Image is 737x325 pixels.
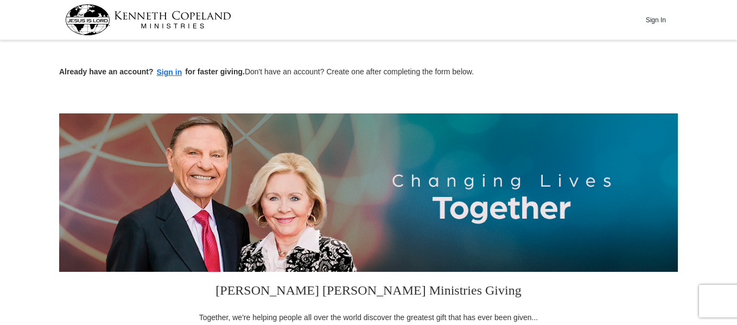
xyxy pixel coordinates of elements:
[59,67,245,76] strong: Already have an account? for faster giving.
[154,66,186,79] button: Sign in
[59,66,678,79] p: Don't have an account? Create one after completing the form below.
[65,4,231,35] img: kcm-header-logo.svg
[192,272,545,312] h3: [PERSON_NAME] [PERSON_NAME] Ministries Giving
[639,11,672,28] button: Sign In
